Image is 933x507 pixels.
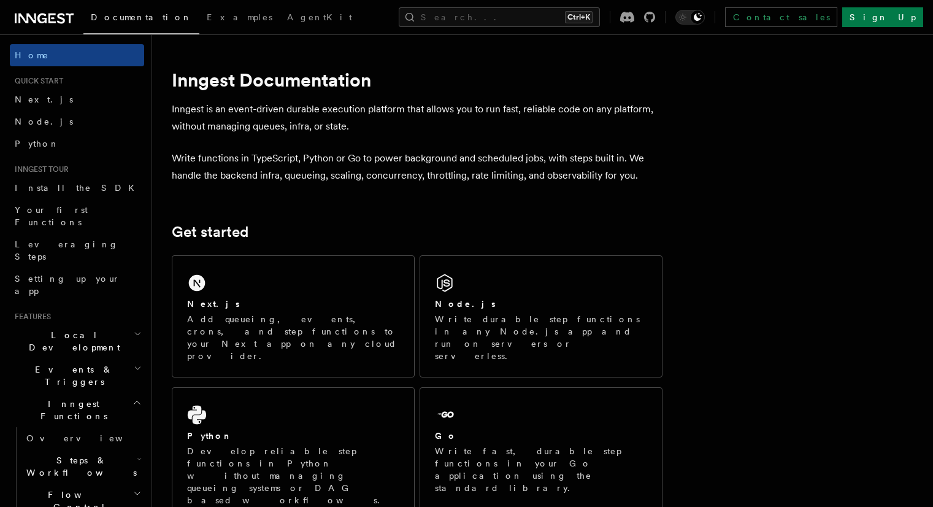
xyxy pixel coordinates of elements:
span: Inngest Functions [10,398,132,422]
span: Your first Functions [15,205,88,227]
a: Documentation [83,4,199,34]
span: Leveraging Steps [15,239,118,261]
span: Node.js [15,117,73,126]
a: Setting up your app [10,268,144,302]
button: Toggle dark mode [675,10,705,25]
a: Next.js [10,88,144,110]
button: Search...Ctrl+K [399,7,600,27]
button: Local Development [10,324,144,358]
p: Inngest is an event-driven durable execution platform that allows you to run fast, reliable code ... [172,101,662,135]
span: Install the SDK [15,183,142,193]
span: Setting up your app [15,274,120,296]
a: Next.jsAdd queueing, events, crons, and step functions to your Next app on any cloud provider. [172,255,415,377]
p: Write fast, durable step functions in your Go application using the standard library. [435,445,647,494]
a: Get started [172,223,248,241]
a: Python [10,133,144,155]
span: Documentation [91,12,192,22]
a: AgentKit [280,4,359,33]
span: Events & Triggers [10,363,134,388]
span: Next.js [15,95,73,104]
a: Home [10,44,144,66]
p: Add queueing, events, crons, and step functions to your Next app on any cloud provider. [187,313,399,362]
a: Leveraging Steps [10,233,144,268]
span: Home [15,49,49,61]
a: Node.js [10,110,144,133]
button: Inngest Functions [10,393,144,427]
a: Install the SDK [10,177,144,199]
span: Quick start [10,76,63,86]
p: Develop reliable step functions in Python without managing queueing systems or DAG based workflows. [187,445,399,506]
h2: Next.js [187,298,240,310]
a: Sign Up [842,7,923,27]
a: Examples [199,4,280,33]
span: Inngest tour [10,164,69,174]
a: Node.jsWrite durable step functions in any Node.js app and run on servers or serverless. [420,255,662,377]
button: Steps & Workflows [21,449,144,484]
a: Your first Functions [10,199,144,233]
span: AgentKit [287,12,352,22]
button: Events & Triggers [10,358,144,393]
h2: Go [435,430,457,442]
a: Overview [21,427,144,449]
h1: Inngest Documentation [172,69,662,91]
span: Examples [207,12,272,22]
span: Local Development [10,329,134,354]
h2: Python [187,430,232,442]
a: Contact sales [725,7,837,27]
span: Overview [26,433,153,443]
span: Steps & Workflows [21,454,137,479]
kbd: Ctrl+K [565,11,593,23]
span: Features [10,312,51,322]
p: Write functions in TypeScript, Python or Go to power background and scheduled jobs, with steps bu... [172,150,662,184]
h2: Node.js [435,298,496,310]
p: Write durable step functions in any Node.js app and run on servers or serverless. [435,313,647,362]
span: Python [15,139,60,149]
